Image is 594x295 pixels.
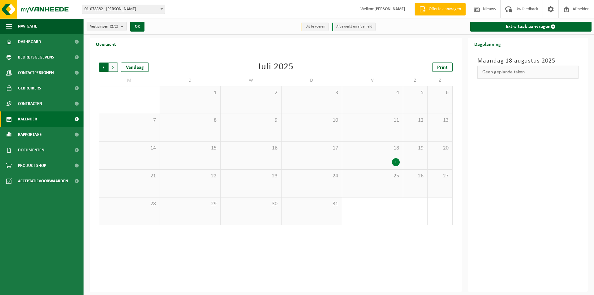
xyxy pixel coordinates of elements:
span: 21 [102,173,157,180]
td: D [282,75,342,86]
a: Offerte aanvragen [415,3,466,15]
span: 13 [431,117,449,124]
span: 2 [224,89,278,96]
span: 30 [224,201,278,207]
span: 29 [163,201,217,207]
td: D [160,75,221,86]
span: 5 [406,89,424,96]
a: Print [432,63,453,72]
span: 19 [406,145,424,152]
td: W [221,75,282,86]
li: Afgewerkt en afgemeld [332,23,376,31]
span: 22 [163,173,217,180]
div: Vandaag [121,63,149,72]
span: 10 [285,117,339,124]
span: 18 [345,145,400,152]
td: V [342,75,403,86]
a: Extra taak aanvragen [470,22,592,32]
span: 26 [406,173,424,180]
span: 1 [163,89,217,96]
span: 01-078382 - KRISTOF DECLERCK - OOIKE [82,5,165,14]
span: 15 [163,145,217,152]
span: Vorige [99,63,108,72]
li: Uit te voeren [301,23,329,31]
count: (2/2) [110,24,118,28]
span: 25 [345,173,400,180]
span: Navigatie [18,19,37,34]
span: Contactpersonen [18,65,54,80]
span: Dashboard [18,34,41,50]
span: 23 [224,173,278,180]
span: Bedrijfsgegevens [18,50,54,65]
span: Rapportage [18,127,42,142]
span: 16 [224,145,278,152]
span: Offerte aanvragen [427,6,463,12]
h2: Overzicht [90,38,122,50]
span: 11 [345,117,400,124]
span: 9 [224,117,278,124]
span: 3 [285,89,339,96]
span: 4 [345,89,400,96]
span: Product Shop [18,158,46,173]
strong: [PERSON_NAME] [374,7,405,11]
span: 8 [163,117,217,124]
span: Print [437,65,448,70]
span: 14 [102,145,157,152]
h3: Maandag 18 augustus 2025 [477,56,579,66]
div: Juli 2025 [258,63,294,72]
span: 31 [285,201,339,207]
span: Contracten [18,96,42,111]
span: 24 [285,173,339,180]
span: Acceptatievoorwaarden [18,173,68,189]
button: Vestigingen(2/2) [87,22,127,31]
span: 17 [285,145,339,152]
span: 12 [406,117,424,124]
div: Geen geplande taken [477,66,579,79]
span: Gebruikers [18,80,41,96]
td: Z [403,75,428,86]
span: 20 [431,145,449,152]
span: 7 [102,117,157,124]
span: Documenten [18,142,44,158]
td: M [99,75,160,86]
span: Kalender [18,111,37,127]
div: 1 [392,158,400,166]
span: 27 [431,173,449,180]
td: Z [428,75,452,86]
span: 6 [431,89,449,96]
span: Vestigingen [90,22,118,31]
button: OK [130,22,144,32]
span: Volgende [109,63,118,72]
span: 28 [102,201,157,207]
h2: Dagplanning [468,38,507,50]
